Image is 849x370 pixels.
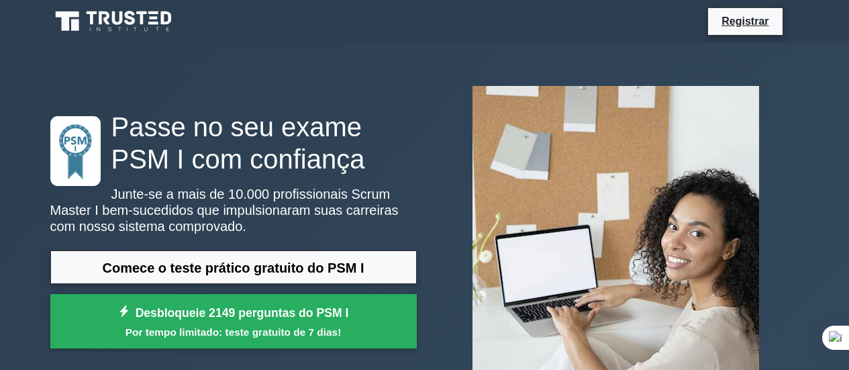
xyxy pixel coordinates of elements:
[721,15,768,27] font: Registrar
[50,187,399,234] font: Junte-se a mais de 10.000 profissionais Scrum Master I bem-sucedidos que impulsionaram suas carre...
[111,112,365,174] font: Passe no seu exame PSM I com confiança
[50,294,417,349] a: Desbloqueie 2149 perguntas do PSM IPor tempo limitado: teste gratuito de 7 dias!
[713,13,777,30] a: Registrar
[126,326,342,338] font: Por tempo limitado: teste gratuito de 7 dias!
[50,250,417,285] a: Comece o teste prático gratuito do PSM I
[136,306,349,320] font: Desbloqueie 2149 perguntas do PSM I
[102,261,364,275] font: Comece o teste prático gratuito do PSM I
